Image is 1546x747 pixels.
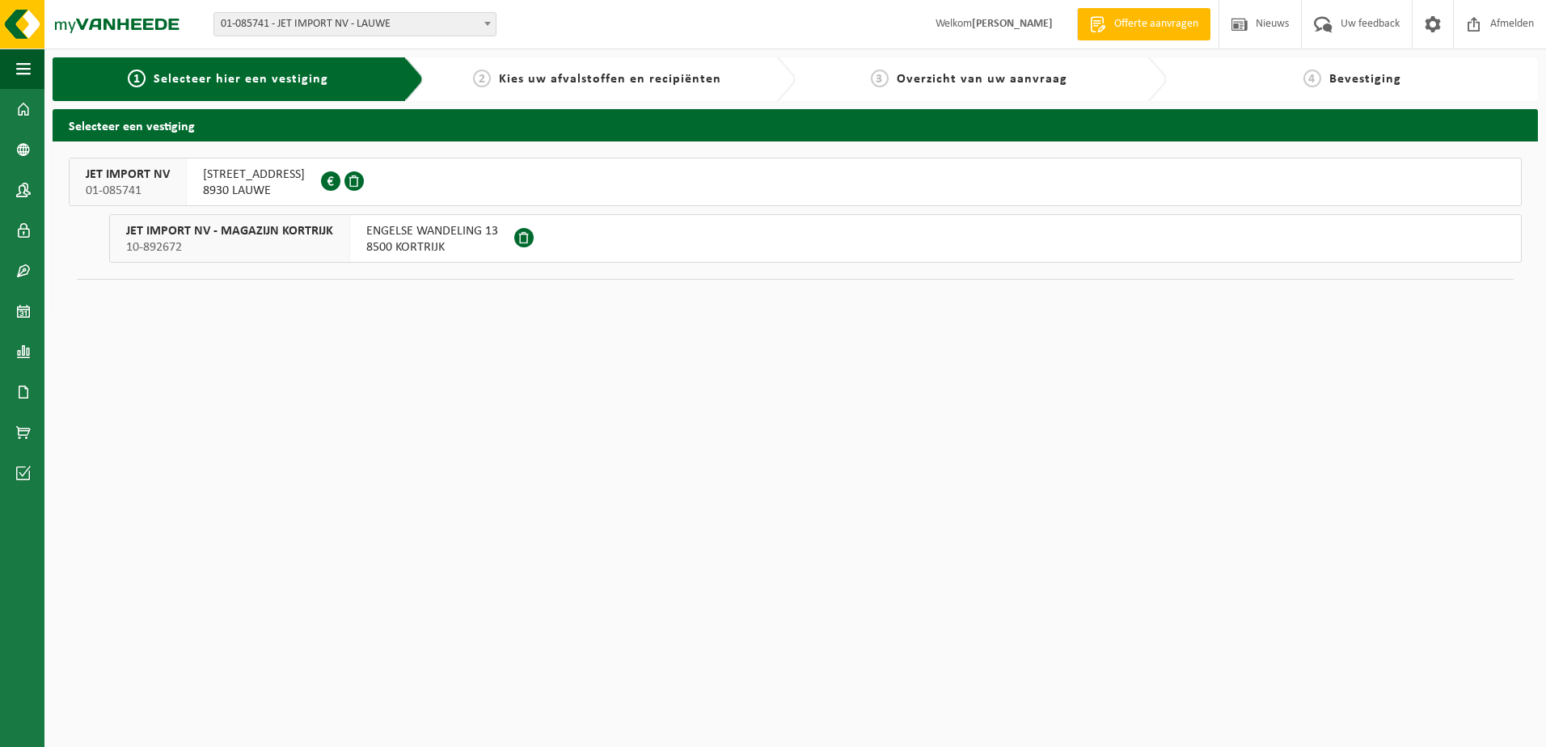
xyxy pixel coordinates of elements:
[128,70,146,87] span: 1
[126,223,333,239] span: JET IMPORT NV - MAGAZIJN KORTRIJK
[1329,73,1401,86] span: Bevestiging
[109,214,1522,263] button: JET IMPORT NV - MAGAZIJN KORTRIJK 10-892672 ENGELSE WANDELING 138500 KORTRIJK
[213,12,496,36] span: 01-085741 - JET IMPORT NV - LAUWE
[214,13,496,36] span: 01-085741 - JET IMPORT NV - LAUWE
[1303,70,1321,87] span: 4
[126,239,333,255] span: 10-892672
[366,223,498,239] span: ENGELSE WANDELING 13
[86,183,170,199] span: 01-085741
[897,73,1067,86] span: Overzicht van uw aanvraag
[473,70,491,87] span: 2
[972,18,1053,30] strong: [PERSON_NAME]
[86,167,170,183] span: JET IMPORT NV
[366,239,498,255] span: 8500 KORTRIJK
[1110,16,1202,32] span: Offerte aanvragen
[1077,8,1210,40] a: Offerte aanvragen
[203,167,305,183] span: [STREET_ADDRESS]
[154,73,328,86] span: Selecteer hier een vestiging
[499,73,721,86] span: Kies uw afvalstoffen en recipiënten
[203,183,305,199] span: 8930 LAUWE
[871,70,889,87] span: 3
[69,158,1522,206] button: JET IMPORT NV 01-085741 [STREET_ADDRESS]8930 LAUWE
[53,109,1538,141] h2: Selecteer een vestiging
